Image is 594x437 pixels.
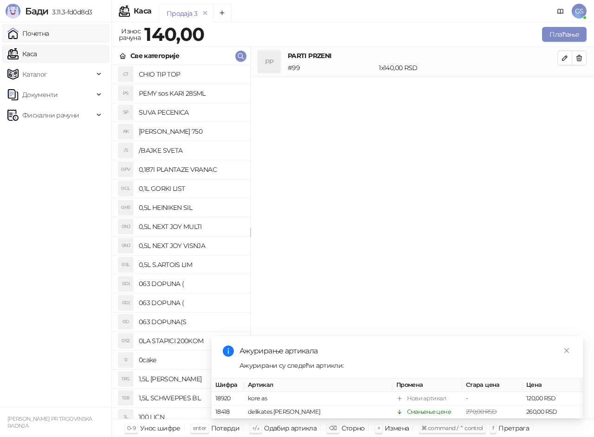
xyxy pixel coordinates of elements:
[213,4,232,22] button: Add tab
[385,422,409,434] div: Измена
[118,352,133,367] div: 0
[139,257,243,272] h4: 0,5L S.ARTOIS LIM
[407,394,446,403] div: Нови артикал
[523,378,583,392] th: Цена
[118,391,133,405] div: 1SB
[118,410,133,424] div: 1L
[239,360,572,371] div: Ажурирани су следећи артикли:
[212,405,244,419] td: 18418
[462,378,523,392] th: Стара цена
[139,410,243,424] h4: 100 LICN
[342,422,365,434] div: Сторно
[118,333,133,348] div: 0S2
[139,86,243,101] h4: PEMY sos KARI 285ML
[244,392,393,405] td: kore as
[48,8,92,16] span: 3.11.3-fd0d8d3
[118,295,133,310] div: 0D(
[7,416,92,429] small: [PERSON_NAME] PR TRGOVINSKA RADNJA
[572,4,587,19] span: GS
[139,162,243,177] h4: 0,187l PLANTAZE VRANAC
[553,4,568,19] a: Документација
[7,45,37,63] a: Каса
[22,65,47,84] span: Каталог
[244,378,393,392] th: Артикал
[542,27,587,42] button: Плаћање
[139,352,243,367] h4: 0cake
[139,391,243,405] h4: 1,5L SCHWEPPES BL
[563,347,570,354] span: close
[211,422,240,434] div: Потврди
[288,51,557,61] h4: PARTI PRZENI
[118,105,133,120] div: SP
[193,424,207,431] span: enter
[139,105,243,120] h4: SUVA PECENICA
[212,378,244,392] th: Шифра
[523,392,583,405] td: 120,00 RSD
[212,392,244,405] td: 18920
[244,405,393,419] td: delikates [PERSON_NAME]
[22,106,79,124] span: Фискални рачуни
[118,67,133,82] div: CT
[112,65,250,419] div: grid
[118,124,133,139] div: AK
[6,4,20,19] img: Logo
[286,63,377,73] div: # 99
[377,63,559,73] div: 1 x 140,00 RSD
[252,424,259,431] span: ↑/↓
[118,162,133,177] div: 0PV
[140,422,181,434] div: Унос шифре
[118,143,133,158] div: /S
[130,51,179,61] div: Све категорије
[139,295,243,310] h4: 063 DOPUNA (
[239,346,572,357] div: Ажурирање артикала
[144,23,204,46] strong: 140,00
[134,7,151,15] div: Каса
[492,424,494,431] span: f
[139,219,243,234] h4: 0,5L NEXT JOY MULTI
[139,333,243,348] h4: 0LA STAPICI 200KOM
[117,25,142,44] div: Износ рачуна
[118,219,133,234] div: 0NJ
[118,372,133,386] div: 1RG
[223,346,234,357] span: info-circle
[393,378,462,392] th: Промена
[139,314,243,329] h4: 063 DOPUNA(S
[139,124,243,139] h4: [PERSON_NAME] 750
[264,422,316,434] div: Одабир артикла
[139,200,243,215] h4: 0,5L HEINIKEN SIL
[167,8,197,19] div: Продаја 3
[139,276,243,291] h4: 063 DOPUNA (
[498,422,529,434] div: Претрага
[118,86,133,101] div: PS
[377,424,380,431] span: +
[258,51,280,73] div: PP
[523,405,583,419] td: 260,00 RSD
[139,238,243,253] h4: 0,5L NEXT JOY VISNJA
[118,238,133,253] div: 0NJ
[118,257,133,272] div: 0SL
[139,372,243,386] h4: 1,5L [PERSON_NAME]
[118,200,133,215] div: 0HS
[462,392,523,405] td: -
[466,408,497,415] span: 270,00 RSD
[329,424,336,431] span: ⌫
[139,143,243,158] h4: /BAJKE SVETA
[25,6,48,17] span: Бади
[22,85,58,104] span: Документи
[127,424,136,431] span: 0-9
[139,67,243,82] h4: CHIO TIP TOP
[118,314,133,329] div: 0D
[118,276,133,291] div: 0D(
[199,9,211,17] button: remove
[562,346,572,356] a: Close
[139,181,243,196] h4: 0,1L GORKI LIST
[421,424,483,431] span: ⌘ command / ⌃ control
[7,24,49,43] a: Почетна
[118,181,133,196] div: 0GL
[407,407,451,417] div: Смањење цене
